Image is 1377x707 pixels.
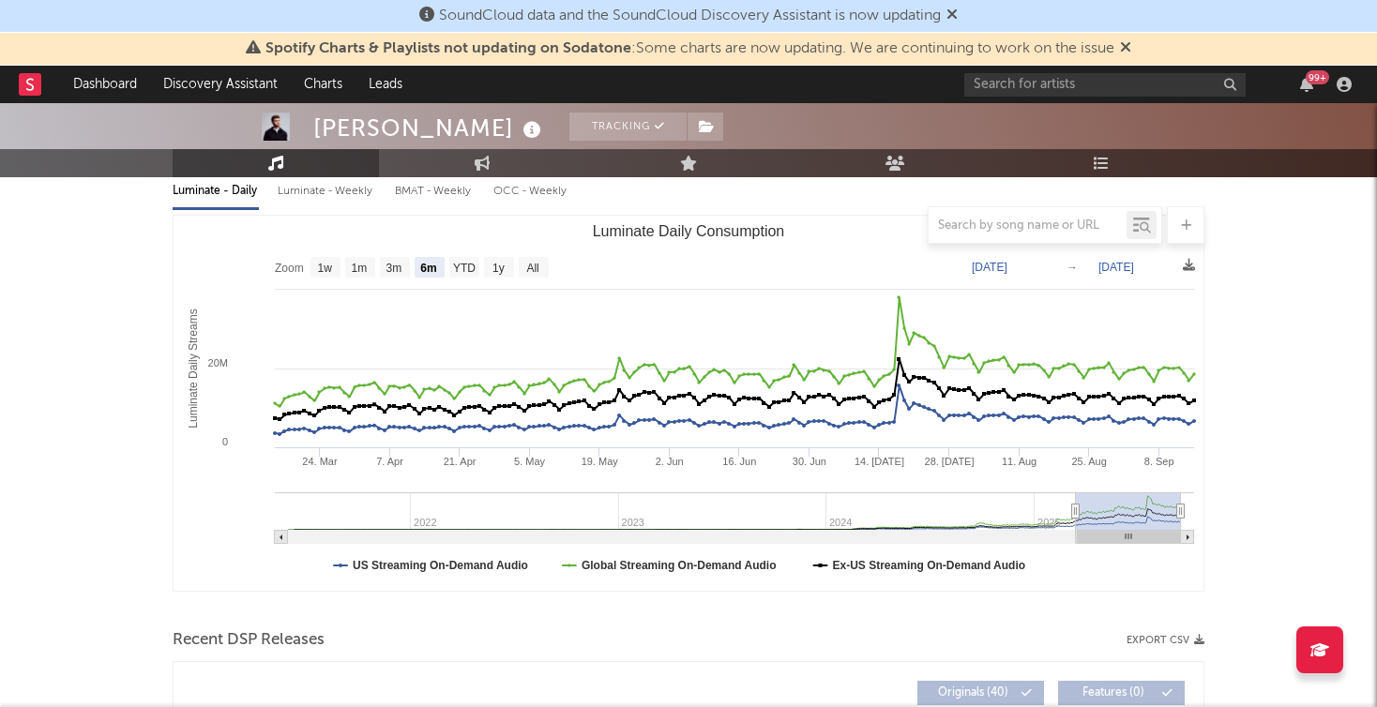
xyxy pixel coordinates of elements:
[1120,41,1131,56] span: Dismiss
[493,175,568,207] div: OCC - Weekly
[925,456,975,467] text: 28. [DATE]
[526,262,538,275] text: All
[173,629,325,652] span: Recent DSP Releases
[444,456,477,467] text: 21. Apr
[278,175,376,207] div: Luminate - Weekly
[1300,77,1313,92] button: 99+
[356,66,416,103] a: Leads
[439,8,941,23] span: SoundCloud data and the SoundCloud Discovery Assistant is now updating
[1002,456,1037,467] text: 11. Aug
[386,262,402,275] text: 3m
[1071,456,1106,467] text: 25. Aug
[302,456,338,467] text: 24. Mar
[1127,635,1204,646] button: Export CSV
[420,262,436,275] text: 6m
[514,456,546,467] text: 5. May
[453,262,476,275] text: YTD
[972,261,1007,274] text: [DATE]
[1070,687,1157,699] span: Features ( 0 )
[855,456,904,467] text: 14. [DATE]
[318,262,333,275] text: 1w
[582,559,777,572] text: Global Streaming On-Demand Audio
[150,66,291,103] a: Discovery Assistant
[1144,456,1174,467] text: 8. Sep
[352,262,368,275] text: 1m
[946,8,958,23] span: Dismiss
[964,73,1246,97] input: Search for artists
[929,218,1127,233] input: Search by song name or URL
[376,456,403,467] text: 7. Apr
[582,456,619,467] text: 19. May
[1058,681,1185,705] button: Features(0)
[265,41,631,56] span: Spotify Charts & Playlists not updating on Sodatone
[222,436,228,447] text: 0
[833,559,1026,572] text: Ex-US Streaming On-Demand Audio
[395,175,475,207] div: BMAT - Weekly
[1098,261,1134,274] text: [DATE]
[353,559,528,572] text: US Streaming On-Demand Audio
[174,216,1203,591] svg: Luminate Daily Consumption
[930,687,1016,699] span: Originals ( 40 )
[173,175,259,207] div: Luminate - Daily
[208,357,228,369] text: 20M
[1306,70,1329,84] div: 99 +
[569,113,687,141] button: Tracking
[917,681,1044,705] button: Originals(40)
[1067,261,1078,274] text: →
[265,41,1114,56] span: : Some charts are now updating. We are continuing to work on the issue
[793,456,826,467] text: 30. Jun
[492,262,505,275] text: 1y
[291,66,356,103] a: Charts
[60,66,150,103] a: Dashboard
[187,308,200,428] text: Luminate Daily Streams
[313,113,546,143] div: [PERSON_NAME]
[275,262,304,275] text: Zoom
[656,456,684,467] text: 2. Jun
[722,456,756,467] text: 16. Jun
